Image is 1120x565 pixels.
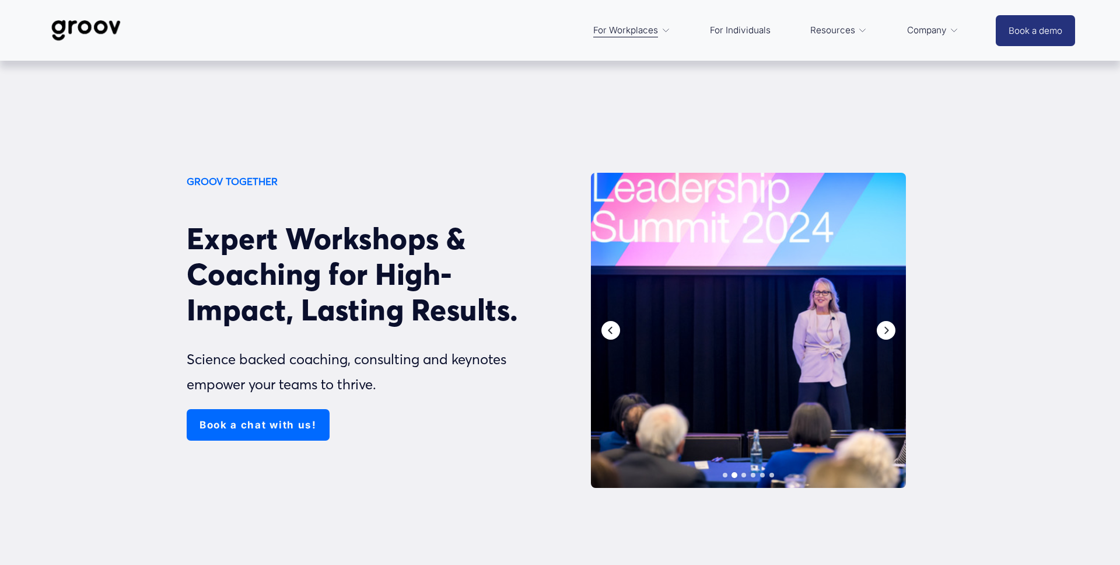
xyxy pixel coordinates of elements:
[45,11,127,50] img: Groov | Workplace Science Platform | Unlock Performance | Drive Results
[187,347,557,397] p: Science backed coaching, consulting and keynotes empower your teams to thrive.
[758,468,767,482] div: Slide 5 of 7
[720,468,730,482] div: Slide 1 of 7
[187,175,278,187] strong: GROOV TOGETHER
[748,468,758,482] div: Slide 4 of 7
[810,22,855,39] span: Resources
[587,16,676,44] a: folder dropdown
[804,16,873,44] a: folder dropdown
[600,320,621,341] div: Previous
[739,468,748,482] div: Slide 3 of 7
[901,16,965,44] a: folder dropdown
[704,16,776,44] a: For Individuals
[996,15,1075,46] a: Book a demo
[767,468,776,482] div: Slide 6 of 7
[907,22,947,39] span: Company
[187,409,330,441] a: Book a chat with us!
[187,221,557,327] h2: Expert Workshops & Coaching for High-Impact, Lasting Results.
[876,320,897,341] div: Next
[729,466,740,484] div: Slide 2 of 7
[593,22,658,39] span: For Workplaces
